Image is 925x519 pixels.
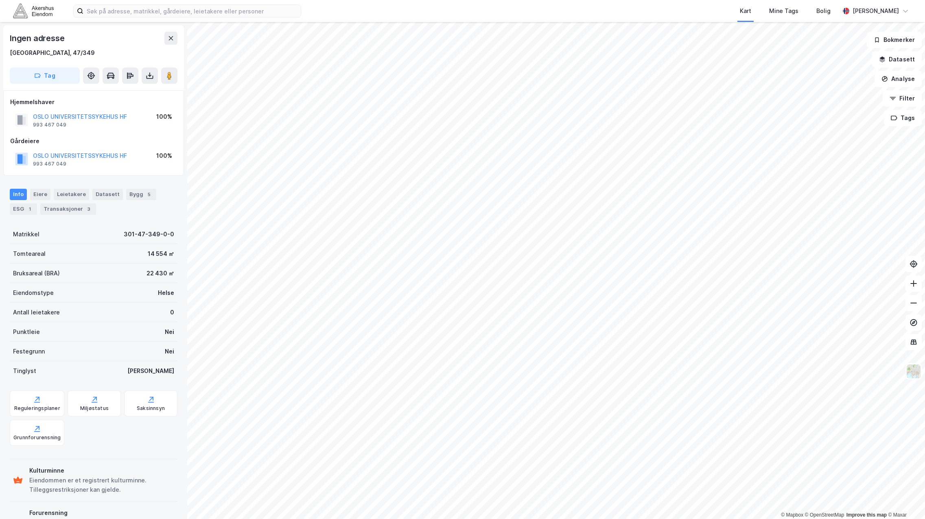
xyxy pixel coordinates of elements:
[29,508,174,518] div: Forurensning
[30,189,50,200] div: Eiere
[13,288,54,298] div: Eiendomstype
[147,268,174,278] div: 22 430 ㎡
[14,405,60,412] div: Reguleringsplaner
[165,347,174,356] div: Nei
[83,5,301,17] input: Søk på adresse, matrikkel, gårdeiere, leietakere eller personer
[26,205,34,213] div: 1
[13,347,45,356] div: Festegrunn
[10,97,177,107] div: Hjemmelshaver
[884,480,925,519] div: Kontrollprogram for chat
[846,512,887,518] a: Improve this map
[170,307,174,317] div: 0
[884,110,922,126] button: Tags
[10,68,80,84] button: Tag
[740,6,751,16] div: Kart
[816,6,831,16] div: Bolig
[781,512,803,518] a: Mapbox
[805,512,844,518] a: OpenStreetMap
[148,249,174,259] div: 14 554 ㎡
[13,268,60,278] div: Bruksareal (BRA)
[29,466,174,475] div: Kulturminne
[29,475,174,495] div: Eiendommen er et registrert kulturminne. Tilleggsrestriksjoner kan gjelde.
[883,90,922,107] button: Filter
[127,366,174,376] div: [PERSON_NAME]
[13,4,54,18] img: akershus-eiendom-logo.9091f326c980b4bce74ccdd9f866810c.svg
[156,112,172,122] div: 100%
[853,6,899,16] div: [PERSON_NAME]
[54,189,89,200] div: Leietakere
[867,32,922,48] button: Bokmerker
[769,6,798,16] div: Mine Tags
[13,249,46,259] div: Tomteareal
[884,480,925,519] iframe: Chat Widget
[872,51,922,68] button: Datasett
[137,405,165,412] div: Saksinnsyn
[13,366,36,376] div: Tinglyst
[10,189,27,200] div: Info
[10,32,66,45] div: Ingen adresse
[13,327,40,337] div: Punktleie
[33,122,66,128] div: 993 467 049
[10,48,95,58] div: [GEOGRAPHIC_DATA], 47/349
[875,71,922,87] button: Analyse
[145,190,153,198] div: 5
[124,229,174,239] div: 301-47-349-0-0
[40,203,96,215] div: Transaksjoner
[33,161,66,167] div: 993 467 049
[13,307,60,317] div: Antall leietakere
[80,405,109,412] div: Miljøstatus
[158,288,174,298] div: Helse
[165,327,174,337] div: Nei
[156,151,172,161] div: 100%
[92,189,123,200] div: Datasett
[906,364,921,379] img: Z
[13,229,39,239] div: Matrikkel
[13,434,61,441] div: Grunnforurensning
[10,136,177,146] div: Gårdeiere
[126,189,156,200] div: Bygg
[85,205,93,213] div: 3
[10,203,37,215] div: ESG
